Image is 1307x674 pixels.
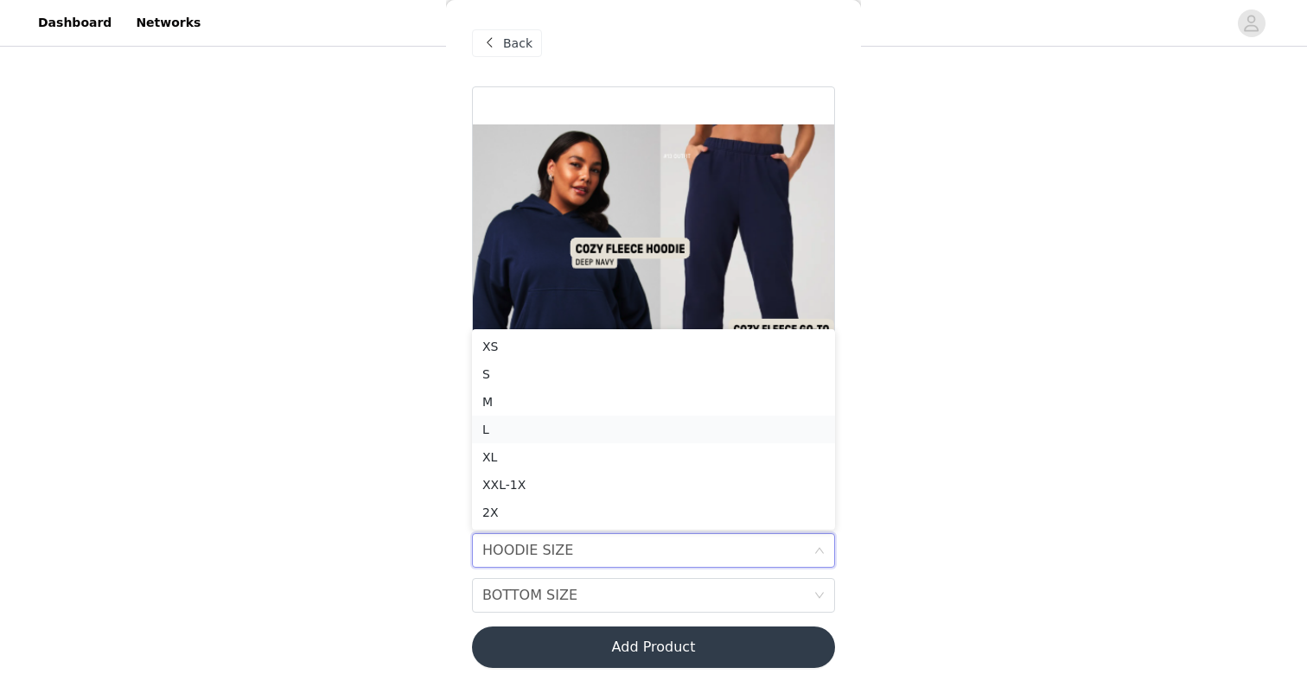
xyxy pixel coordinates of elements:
[814,590,825,602] i: icon: down
[482,337,825,356] div: XS
[482,420,825,439] div: L
[482,503,825,522] div: 2X
[482,579,577,612] div: BOTTOM SIZE
[482,534,573,567] div: HOODIE SIZE
[472,626,835,668] button: Add Product
[503,35,532,53] span: Back
[125,3,211,42] a: Networks
[482,448,825,467] div: XL
[482,475,825,494] div: XXL-1X
[482,365,825,384] div: S
[28,3,122,42] a: Dashboard
[482,392,825,411] div: M
[1243,10,1259,37] div: avatar
[814,545,825,557] i: icon: down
